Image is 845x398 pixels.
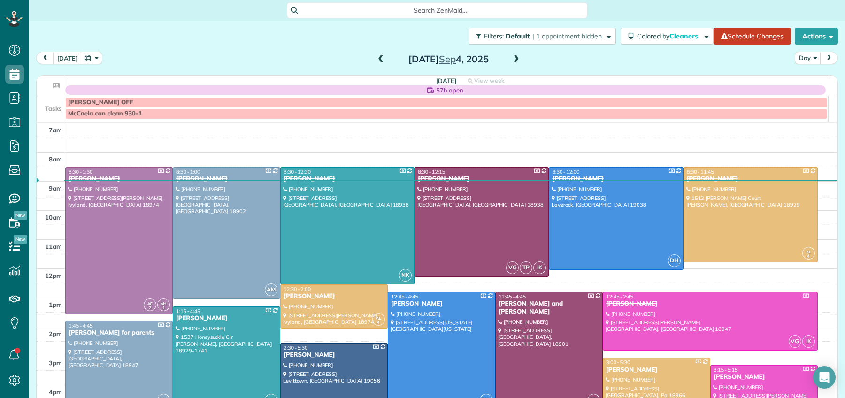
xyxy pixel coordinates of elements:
[14,211,27,220] span: New
[439,53,456,65] span: Sep
[606,300,815,308] div: [PERSON_NAME]
[69,168,93,175] span: 8:30 - 1:30
[158,304,169,313] small: 1
[418,168,445,175] span: 8:30 - 12:15
[464,28,616,45] a: Filters: Default | 1 appointment hidden
[606,293,633,300] span: 12:45 - 2:45
[68,99,133,106] span: [PERSON_NAME] OFF
[532,32,602,40] span: | 1 appointment hidden
[283,292,385,300] div: [PERSON_NAME]
[417,175,546,183] div: [PERSON_NAME]
[68,329,170,337] div: [PERSON_NAME] for parents
[147,301,153,306] span: AC
[284,286,311,292] span: 12:30 - 2:00
[376,315,381,321] span: AL
[474,77,504,84] span: View week
[552,175,680,183] div: [PERSON_NAME]
[506,32,530,40] span: Default
[283,351,385,359] div: [PERSON_NAME]
[176,175,277,183] div: [PERSON_NAME]
[284,168,311,175] span: 8:30 - 12:30
[45,243,62,250] span: 11am
[391,300,492,308] div: [PERSON_NAME]
[49,155,62,163] span: 8am
[498,300,600,316] div: [PERSON_NAME] and [PERSON_NAME]
[533,261,546,274] span: IK
[284,344,308,351] span: 2:30 - 5:30
[436,85,463,95] span: 57h open
[669,32,699,40] span: Cleaners
[802,335,815,348] span: IK
[49,359,62,367] span: 3pm
[176,308,200,314] span: 1:15 - 4:45
[484,32,504,40] span: Filters:
[36,52,54,64] button: prev
[176,168,200,175] span: 8:30 - 1:00
[69,322,93,329] span: 1:45 - 4:45
[813,366,836,389] div: Open Intercom Messenger
[265,283,277,296] span: AM
[176,314,277,322] div: [PERSON_NAME]
[621,28,714,45] button: Colored byCleaners
[391,293,418,300] span: 12:45 - 4:45
[49,126,62,134] span: 7am
[14,235,27,244] span: New
[53,52,82,64] button: [DATE]
[714,28,791,45] a: Schedule Changes
[795,52,821,64] button: Day
[637,32,701,40] span: Colored by
[668,254,681,267] span: DH
[49,301,62,308] span: 1pm
[686,175,815,183] div: [PERSON_NAME]
[506,261,519,274] span: VG
[687,168,714,175] span: 8:30 - 11:45
[49,184,62,192] span: 9am
[606,359,630,366] span: 3:00 - 5:30
[45,272,62,279] span: 12pm
[68,110,142,117] span: McCaela can clean 930-1
[469,28,616,45] button: Filters: Default | 1 appointment hidden
[49,388,62,396] span: 4pm
[161,301,167,306] span: MH
[373,318,384,327] small: 4
[806,249,811,254] span: AL
[520,261,532,274] span: TP
[49,330,62,337] span: 2pm
[789,335,801,348] span: VG
[45,214,62,221] span: 10am
[436,77,456,84] span: [DATE]
[390,54,507,64] h2: [DATE] 4, 2025
[713,373,815,381] div: [PERSON_NAME]
[820,52,838,64] button: next
[606,366,707,374] div: [PERSON_NAME]
[68,175,170,183] div: [PERSON_NAME]
[399,269,412,282] span: NK
[714,367,738,373] span: 3:15 - 5:15
[552,168,579,175] span: 8:30 - 12:00
[144,304,156,313] small: 2
[803,252,814,261] small: 4
[795,28,838,45] button: Actions
[499,293,526,300] span: 12:45 - 4:45
[283,175,412,183] div: [PERSON_NAME]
